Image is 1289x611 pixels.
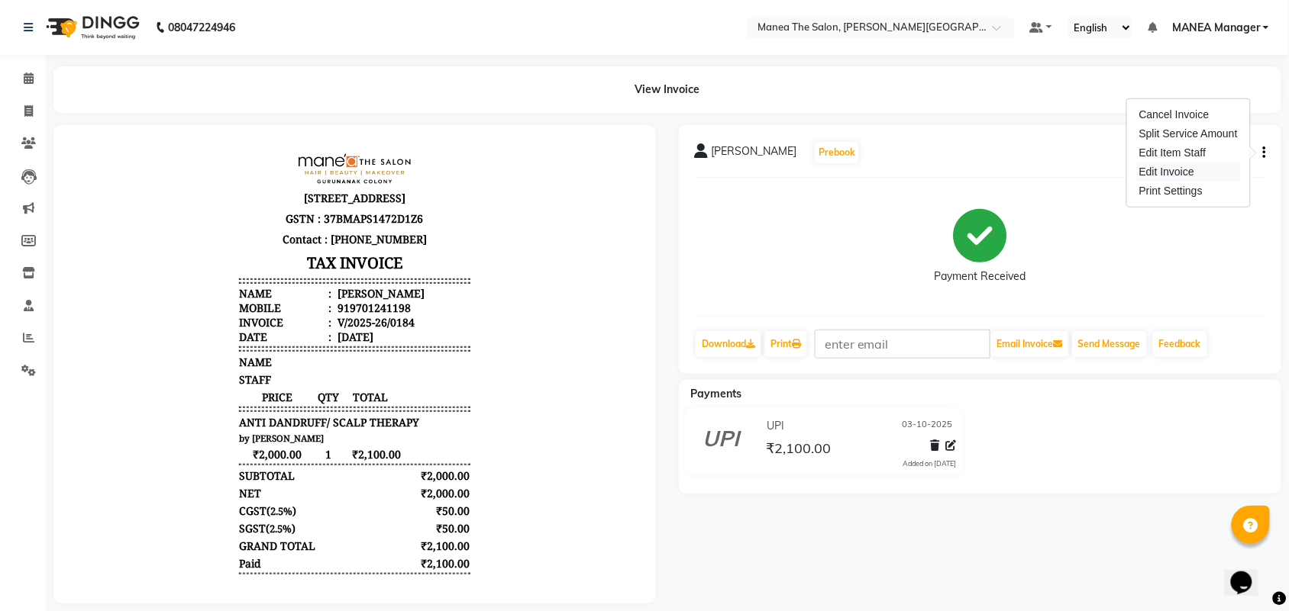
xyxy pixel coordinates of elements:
span: Payments [690,387,741,400]
span: ₹2,100.00 [272,307,332,321]
span: ANTI DANDRUFF/ SCALP THERAPY [170,275,351,289]
span: MANEA Manager [1172,20,1260,36]
p: Contact : [PHONE_NUMBER] [170,88,401,109]
div: NET [170,346,192,360]
div: ₹2,100.00 [341,398,402,413]
span: QTY [247,249,272,264]
span: NAME [170,214,203,229]
div: Added on [DATE] [903,458,957,469]
span: SGST [170,381,197,395]
span: [PERSON_NAME] [711,143,796,165]
div: Invoice [170,175,263,189]
div: Mobile [170,160,263,175]
div: ₹50.00 [341,363,402,378]
p: GSTN : 37BMAPS1472D1Z6 [170,68,401,88]
button: Email Invoice [991,331,1069,357]
img: logo [39,6,144,49]
div: [PERSON_NAME] [266,146,356,160]
a: Print [764,331,807,357]
img: file_1756360983332.png [228,12,343,44]
span: PRICE [170,249,247,264]
div: Edit Invoice [1136,162,1241,182]
div: ( ) [170,381,227,395]
p: [STREET_ADDRESS] [170,47,401,68]
div: Date [170,189,263,204]
button: Send Message [1072,331,1147,357]
span: 03-10-2025 [903,418,953,434]
span: 2.5% [201,381,223,395]
span: CGST [170,363,198,378]
b: 08047224946 [168,6,235,49]
a: Feedback [1153,331,1207,357]
div: Print Settings [1136,182,1241,201]
div: [DATE] [266,189,305,204]
div: Payment Received [935,269,1026,285]
div: Edit Item Staff [1136,143,1241,162]
div: ₹50.00 [341,381,402,395]
span: UPI [767,418,784,434]
div: V/2025-26/0184 [266,175,346,189]
span: ₹2,000.00 [170,307,247,321]
div: Name [170,146,263,160]
small: by [PERSON_NAME] [170,292,255,304]
input: enter email [815,330,990,359]
div: ₹2,100.00 [341,416,402,430]
div: ₹2,000.00 [341,346,402,360]
span: : [260,146,263,160]
div: SUBTOTAL [170,328,226,342]
div: Split Service Amount [1136,124,1241,143]
span: STAFF [170,232,202,246]
div: GRAND TOTAL [170,398,247,413]
iframe: chat widget [1225,550,1274,596]
span: ₹2,100.00 [766,439,831,461]
div: View Invoice [53,66,1281,113]
div: ₹2,000.00 [341,328,402,342]
span: 1 [247,307,272,321]
button: Prebook [815,142,859,163]
h3: TAX INVOICE [170,109,401,136]
span: : [260,189,263,204]
div: Paid [170,416,192,430]
span: : [260,175,263,189]
span: TOTAL [272,249,332,264]
a: Download [696,331,761,357]
span: 2.5% [202,364,224,378]
div: Cancel Invoice [1136,105,1241,124]
span: : [260,160,263,175]
div: 919701241198 [266,160,342,175]
div: ( ) [170,363,228,378]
